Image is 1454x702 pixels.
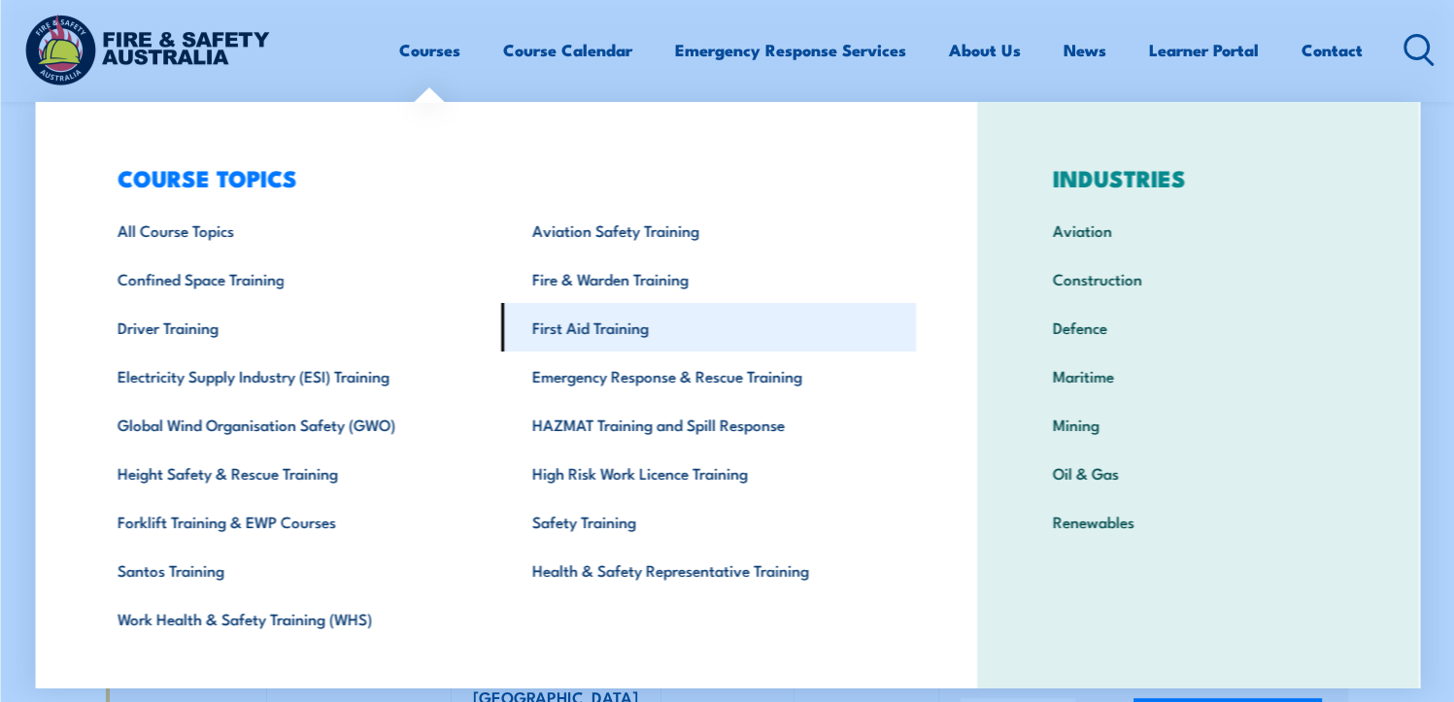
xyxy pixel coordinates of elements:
a: Renewables [1022,497,1374,546]
a: Emergency Response Services [675,24,906,76]
a: Confined Space Training [86,254,501,303]
a: Contact [1302,24,1363,76]
a: About Us [949,24,1021,76]
a: Santos Training [86,546,501,594]
a: Defence [1022,303,1374,351]
a: Aviation [1022,206,1374,254]
a: Course Calendar [503,24,632,76]
a: Aviation Safety Training [501,206,916,254]
a: Maritime [1022,351,1374,400]
a: Global Wind Organisation Safety (GWO) [86,400,501,449]
a: Work Health & Safety Training (WHS) [86,594,501,643]
a: Mining [1022,400,1374,449]
a: Forklift Training & EWP Courses [86,497,501,546]
a: Health & Safety Representative Training [501,546,916,594]
a: Courses [399,24,460,76]
h3: INDUSTRIES [1022,164,1374,191]
a: Height Safety & Rescue Training [86,449,501,497]
a: HAZMAT Training and Spill Response [501,400,916,449]
a: Oil & Gas [1022,449,1374,497]
h3: COURSE TOPICS [86,164,916,191]
a: Fire & Warden Training [501,254,916,303]
a: Emergency Response & Rescue Training [501,351,916,400]
a: All Course Topics [86,206,501,254]
a: Learner Portal [1149,24,1259,76]
a: Safety Training [501,497,916,546]
a: High Risk Work Licence Training [501,449,916,497]
a: Driver Training [86,303,501,351]
a: Electricity Supply Industry (ESI) Training [86,351,501,400]
a: News [1064,24,1106,76]
a: Construction [1022,254,1374,303]
a: First Aid Training [501,303,916,351]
